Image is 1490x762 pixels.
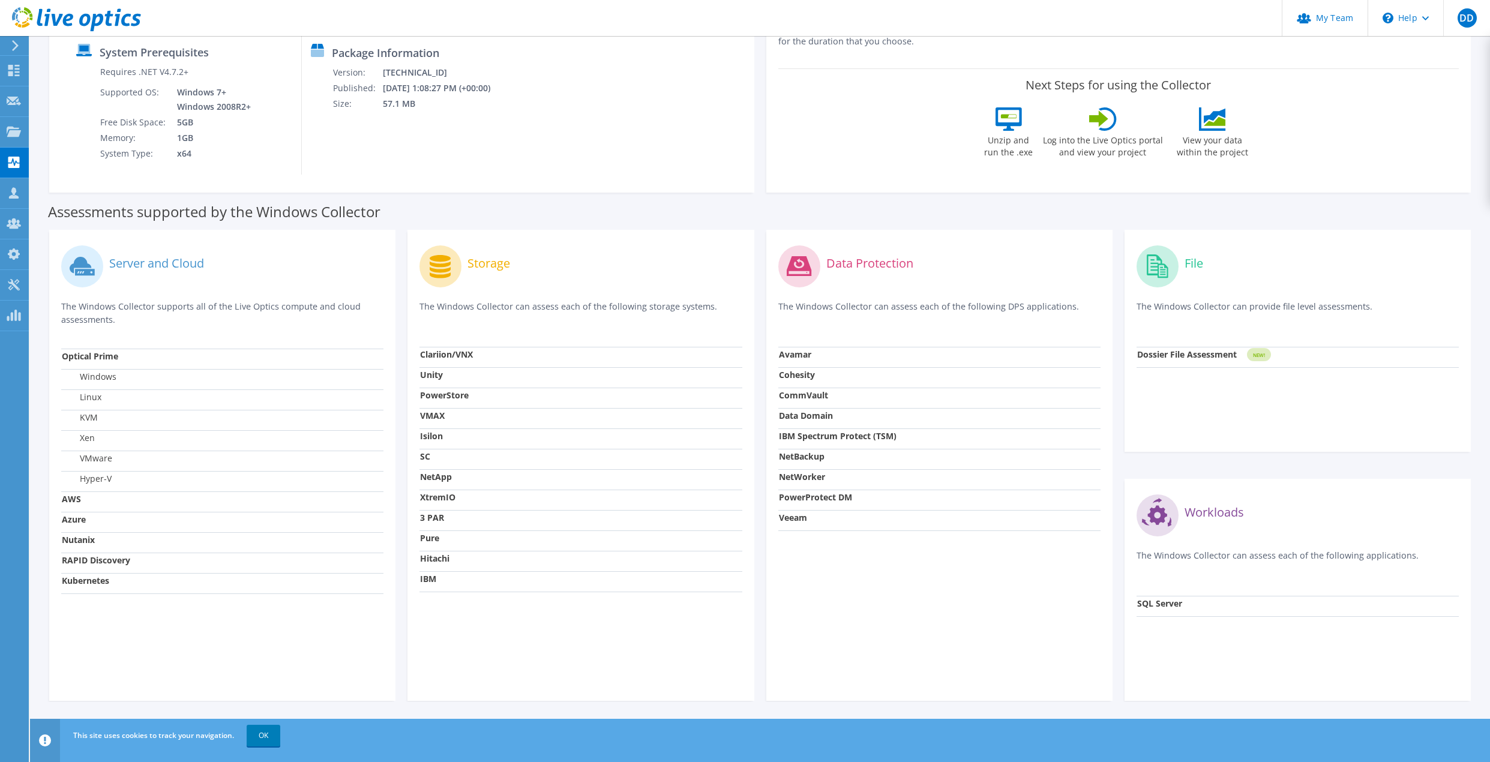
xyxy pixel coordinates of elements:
[1137,349,1237,360] strong: Dossier File Assessment
[420,410,445,421] strong: VMAX
[100,85,168,115] td: Supported OS:
[62,391,101,403] label: Linux
[1185,506,1244,518] label: Workloads
[779,491,852,503] strong: PowerProtect DM
[73,730,234,740] span: This site uses cookies to track your navigation.
[1458,8,1477,28] span: DD
[826,257,913,269] label: Data Protection
[48,206,380,218] label: Assessments supported by the Windows Collector
[382,65,506,80] td: [TECHNICAL_ID]
[382,96,506,112] td: 57.1 MB
[1026,78,1211,92] label: Next Steps for using the Collector
[419,300,742,325] p: The Windows Collector can assess each of the following storage systems.
[62,452,112,464] label: VMware
[62,473,112,485] label: Hyper-V
[62,534,95,545] strong: Nutanix
[168,115,253,130] td: 5GB
[62,432,95,444] label: Xen
[779,471,825,482] strong: NetWorker
[100,66,188,78] label: Requires .NET V4.7.2+
[62,514,86,525] strong: Azure
[981,131,1036,158] label: Unzip and run the .exe
[62,371,116,383] label: Windows
[109,257,204,269] label: Server and Cloud
[62,350,118,362] strong: Optical Prime
[168,130,253,146] td: 1GB
[100,146,168,161] td: System Type:
[332,96,382,112] td: Size:
[779,512,807,523] strong: Veeam
[420,491,455,503] strong: XtremIO
[1042,131,1164,158] label: Log into the Live Optics portal and view your project
[62,575,109,586] strong: Kubernetes
[779,410,833,421] strong: Data Domain
[62,493,81,505] strong: AWS
[420,512,444,523] strong: 3 PAR
[62,554,130,566] strong: RAPID Discovery
[1137,598,1182,609] strong: SQL Server
[467,257,510,269] label: Storage
[168,146,253,161] td: x64
[247,725,280,746] a: OK
[332,65,382,80] td: Version:
[1170,131,1256,158] label: View your data within the project
[1137,300,1459,325] p: The Windows Collector can provide file level assessments.
[100,46,209,58] label: System Prerequisites
[1185,257,1203,269] label: File
[1252,352,1264,358] tspan: NEW!
[62,412,98,424] label: KVM
[420,451,430,462] strong: SC
[332,80,382,96] td: Published:
[779,369,815,380] strong: Cohesity
[779,451,825,462] strong: NetBackup
[100,115,168,130] td: Free Disk Space:
[779,389,828,401] strong: CommVault
[420,389,469,401] strong: PowerStore
[1383,13,1393,23] svg: \n
[420,553,449,564] strong: Hitachi
[1137,549,1459,574] p: The Windows Collector can assess each of the following applications.
[332,47,439,59] label: Package Information
[420,532,439,544] strong: Pure
[420,573,436,584] strong: IBM
[420,349,473,360] strong: Clariion/VNX
[779,430,897,442] strong: IBM Spectrum Protect (TSM)
[100,130,168,146] td: Memory:
[168,85,253,115] td: Windows 7+ Windows 2008R2+
[420,430,443,442] strong: Isilon
[382,80,506,96] td: [DATE] 1:08:27 PM (+00:00)
[61,300,383,326] p: The Windows Collector supports all of the Live Optics compute and cloud assessments.
[420,471,452,482] strong: NetApp
[778,300,1101,325] p: The Windows Collector can assess each of the following DPS applications.
[420,369,443,380] strong: Unity
[779,349,811,360] strong: Avamar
